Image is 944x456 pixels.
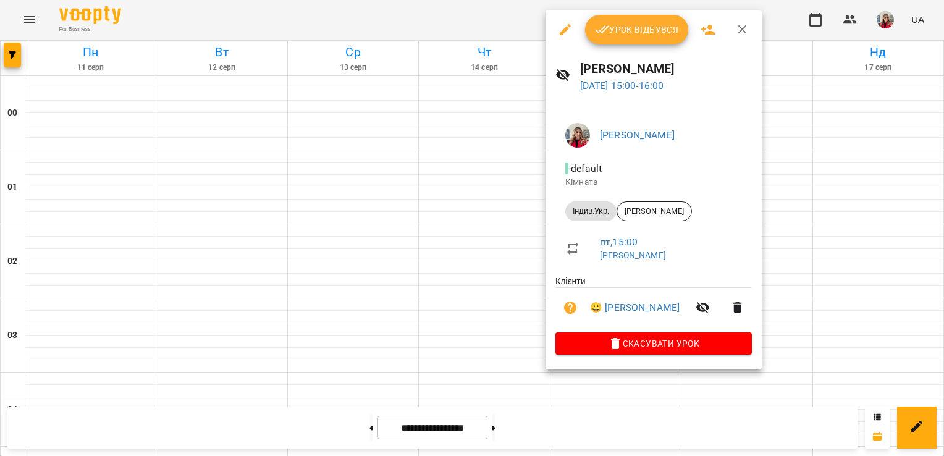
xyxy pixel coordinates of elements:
[585,15,689,44] button: Урок відбувся
[600,236,638,248] a: пт , 15:00
[555,293,585,323] button: Візит ще не сплачено. Додати оплату?
[617,201,692,221] div: [PERSON_NAME]
[590,300,680,315] a: 😀 [PERSON_NAME]
[600,129,675,141] a: [PERSON_NAME]
[565,123,590,148] img: eb3c061b4bf570e42ddae9077fa72d47.jpg
[555,332,752,355] button: Скасувати Урок
[580,59,752,78] h6: [PERSON_NAME]
[617,206,691,217] span: [PERSON_NAME]
[555,275,752,332] ul: Клієнти
[580,80,664,91] a: [DATE] 15:00-16:00
[565,206,617,217] span: Індив.Укр.
[565,163,604,174] span: - default
[565,176,742,188] p: Кімната
[600,250,666,260] a: [PERSON_NAME]
[595,22,679,37] span: Урок відбувся
[565,336,742,351] span: Скасувати Урок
